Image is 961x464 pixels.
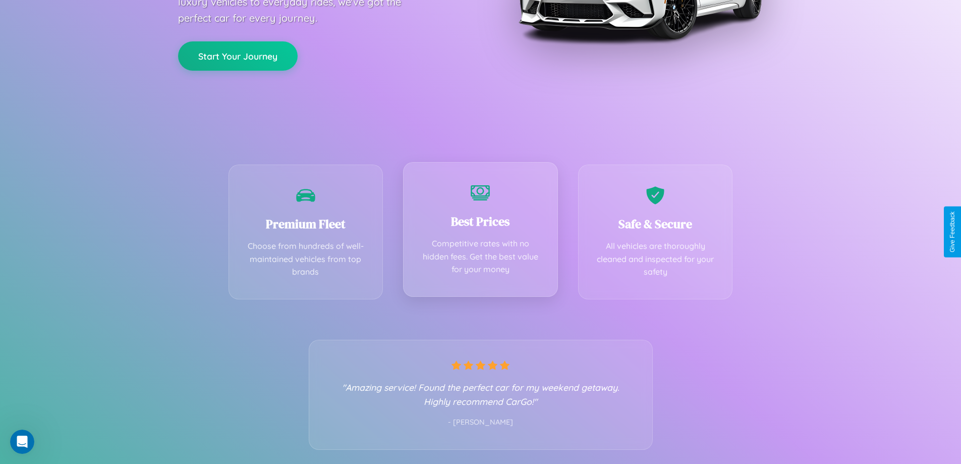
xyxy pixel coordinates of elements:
p: Choose from hundreds of well-maintained vehicles from top brands [244,240,368,279]
iframe: Intercom live chat [10,430,34,454]
h3: Best Prices [419,213,542,230]
p: "Amazing service! Found the perfect car for my weekend getaway. Highly recommend CarGo!" [329,380,632,408]
h3: Safe & Secure [594,216,717,232]
button: Start Your Journey [178,41,298,71]
p: - [PERSON_NAME] [329,416,632,429]
h3: Premium Fleet [244,216,368,232]
p: All vehicles are thoroughly cleaned and inspected for your safety [594,240,717,279]
p: Competitive rates with no hidden fees. Get the best value for your money [419,237,542,276]
div: Give Feedback [949,212,956,252]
